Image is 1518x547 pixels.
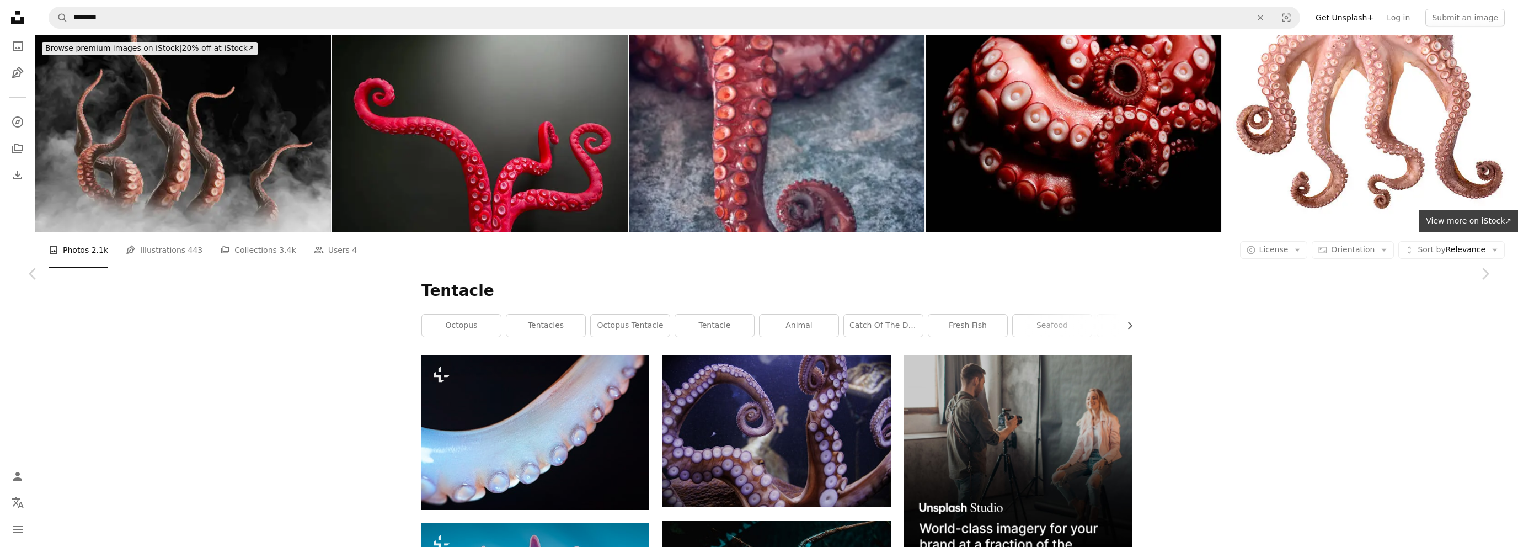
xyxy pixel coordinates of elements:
a: View more on iStock↗ [1419,210,1518,232]
img: Pink tentacles [332,35,628,232]
span: 3.4k [279,244,296,256]
a: Users 4 [314,232,357,268]
a: Next [1452,221,1518,327]
a: Download History [7,164,29,186]
span: Sort by [1418,245,1445,254]
button: Visual search [1273,7,1300,28]
img: Conceptual image of octopus arms and clouds [35,35,331,232]
a: a close up of an octopus's tentacles with a black background [421,427,649,437]
span: Relevance [1418,245,1485,256]
a: octopus [422,315,501,337]
a: seafood [1013,315,1092,337]
a: Browse premium images on iStock|20% off at iStock↗ [35,35,264,62]
span: 443 [188,244,203,256]
a: Log in / Sign up [7,465,29,487]
button: Menu [7,518,29,540]
span: License [1259,245,1289,254]
a: Collections [7,137,29,160]
a: fresh fish [928,315,1007,337]
a: Log in [1380,9,1417,26]
span: Orientation [1331,245,1375,254]
img: an octopus in an aquarium with other animals in the background [662,355,890,507]
a: an octopus in an aquarium with other animals in the background [662,426,890,436]
h1: Tentacle [421,281,1132,301]
a: Explore [7,111,29,133]
a: animal [760,315,838,337]
button: Submit an image [1425,9,1505,26]
button: Clear [1248,7,1273,28]
button: scroll list to the right [1120,315,1132,337]
button: Language [7,492,29,514]
img: Octopus [1222,35,1518,232]
a: Illustrations 443 [126,232,202,268]
img: Octopus Tentacles with Sea Salt and Fresh Lemon [629,35,924,232]
a: catch of the day [844,315,923,337]
button: Search Unsplash [49,7,68,28]
span: 4 [352,244,357,256]
a: squid [1097,315,1176,337]
img: tentacles of octopus [926,35,1221,232]
a: tentacles [506,315,585,337]
a: octopus tentacle [591,315,670,337]
img: a close up of an octopus's tentacles with a black background [421,355,649,509]
a: Illustrations [7,62,29,84]
button: License [1240,241,1308,259]
a: Get Unsplash+ [1309,9,1380,26]
button: Sort byRelevance [1398,241,1505,259]
span: View more on iStock ↗ [1426,216,1511,225]
span: Browse premium images on iStock | [45,44,181,52]
form: Find visuals sitewide [49,7,1300,29]
a: Collections 3.4k [220,232,296,268]
button: Orientation [1312,241,1394,259]
span: 20% off at iStock ↗ [45,44,254,52]
a: Photos [7,35,29,57]
a: tentacle [675,315,754,337]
